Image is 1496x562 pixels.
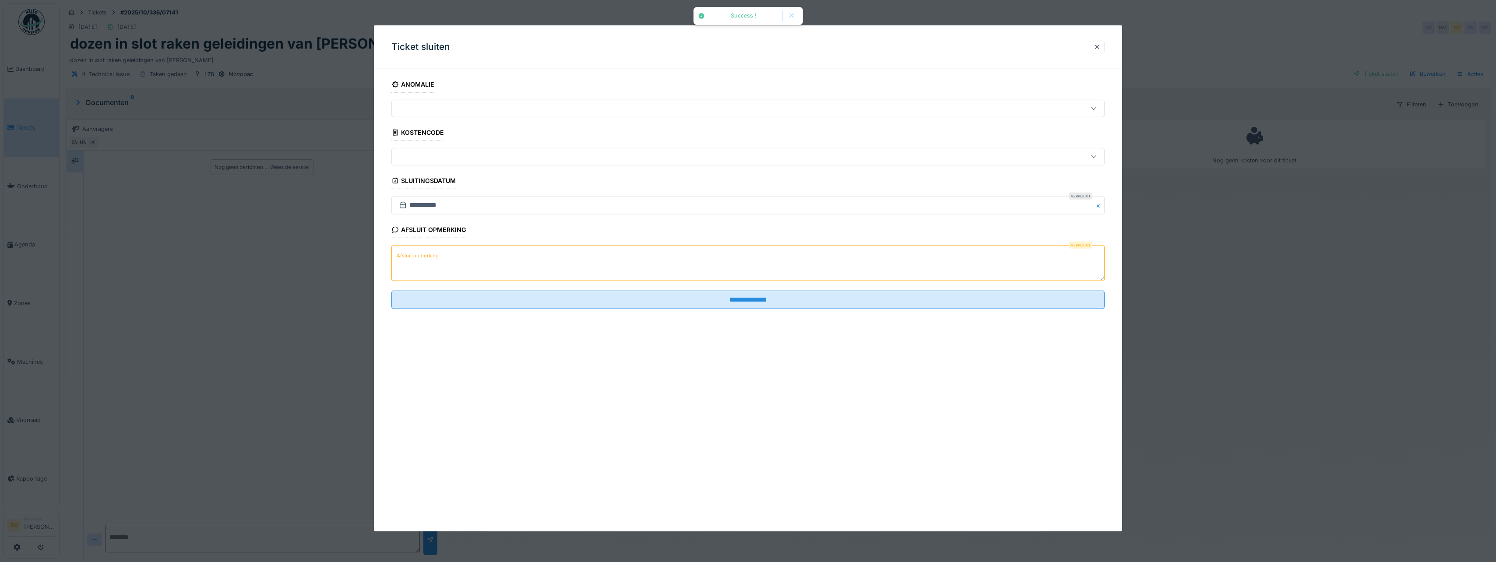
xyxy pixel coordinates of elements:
[391,42,450,53] h3: Ticket sluiten
[395,250,440,261] label: Afsluit opmerking
[1095,196,1105,214] button: Close
[709,12,778,20] div: Success !
[1069,193,1092,200] div: Verplicht
[391,223,466,238] div: Afsluit opmerking
[391,126,444,141] div: Kostencode
[391,78,434,93] div: Anomalie
[391,174,456,189] div: Sluitingsdatum
[1069,242,1092,249] div: Verplicht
